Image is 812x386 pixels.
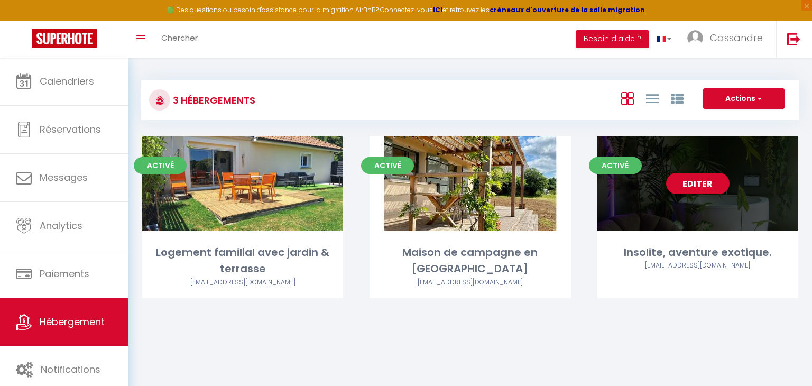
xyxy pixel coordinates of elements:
[361,157,414,174] span: Activé
[134,157,187,174] span: Activé
[710,31,763,44] span: Cassandre
[703,88,785,109] button: Actions
[370,278,570,288] div: Airbnb
[161,32,198,43] span: Chercher
[142,244,343,278] div: Logement familial avec jardin & terrasse
[170,88,255,112] h3: 3 Hébergements
[40,315,105,328] span: Hébergement
[666,173,730,194] a: Editer
[40,123,101,136] span: Réservations
[370,244,570,278] div: Maison de campagne en [GEOGRAPHIC_DATA]
[32,29,97,48] img: Super Booking
[679,21,776,58] a: ... Cassandre
[687,30,703,46] img: ...
[597,261,798,271] div: Airbnb
[576,30,649,48] button: Besoin d'aide ?
[41,363,100,376] span: Notifications
[40,75,94,88] span: Calendriers
[40,171,88,184] span: Messages
[153,21,206,58] a: Chercher
[589,157,642,174] span: Activé
[40,267,89,280] span: Paiements
[8,4,40,36] button: Ouvrir le widget de chat LiveChat
[433,5,442,14] a: ICI
[671,89,684,107] a: Vue par Groupe
[621,89,634,107] a: Vue en Box
[40,219,82,232] span: Analytics
[597,244,798,261] div: Insolite, aventure exotique.
[490,5,645,14] a: créneaux d'ouverture de la salle migration
[646,89,659,107] a: Vue en Liste
[142,278,343,288] div: Airbnb
[787,32,800,45] img: logout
